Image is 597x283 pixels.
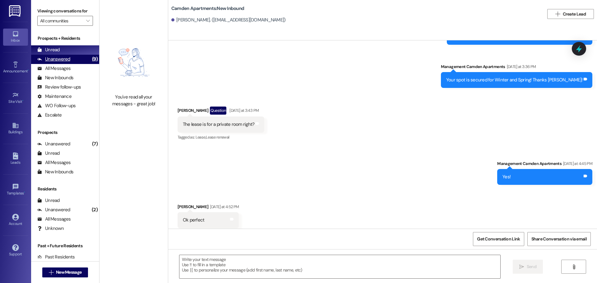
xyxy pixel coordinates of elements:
[178,203,239,212] div: [PERSON_NAME]
[477,236,520,242] span: Get Conversation Link
[563,11,586,17] span: Create Lead
[37,169,73,175] div: New Inbounds
[547,9,594,19] button: Create Lead
[31,243,99,249] div: Past + Future Residents
[31,129,99,136] div: Prospects
[9,5,22,17] img: ResiDesk Logo
[37,6,93,16] label: Viewing conversations for
[49,270,53,275] i: 
[171,5,244,12] b: Camden Apartments: New Inbound
[555,11,560,16] i: 
[178,228,239,237] div: Tagged as:
[37,150,60,157] div: Unread
[3,242,28,259] a: Support
[206,135,229,140] span: Lease renewal
[527,263,536,270] span: Send
[3,212,28,229] a: Account
[171,17,286,23] div: [PERSON_NAME]. ([EMAIL_ADDRESS][DOMAIN_NAME])
[3,151,28,167] a: Leads
[178,133,265,142] div: Tagged as:
[90,139,99,149] div: (7)
[562,160,592,167] div: [DATE] at 4:45 PM
[22,98,23,103] span: •
[572,264,576,269] i: 
[527,232,591,246] button: Share Conversation via email
[178,107,265,116] div: [PERSON_NAME]
[40,16,83,26] input: All communities
[441,63,592,72] div: Management Camden Apartments
[3,29,28,45] a: Inbox
[37,159,71,166] div: All Messages
[42,267,88,277] button: New Message
[90,54,99,64] div: (9)
[513,260,543,274] button: Send
[3,181,28,198] a: Templates •
[37,84,81,90] div: Review follow-ups
[183,217,205,223] div: Ok perfect
[86,18,90,23] i: 
[3,90,28,107] a: Site Visit •
[502,174,511,180] div: Yes!
[210,107,226,114] div: Question
[446,77,582,83] div: Your spot is secured for Winter and Spring! Thanks [PERSON_NAME]!
[183,121,255,128] div: The lease is for a private room right?
[106,94,161,107] div: You've read all your messages - great job!
[37,65,71,72] div: All Messages
[90,205,99,215] div: (2)
[3,120,28,137] a: Buildings
[473,232,524,246] button: Get Conversation Link
[228,107,259,114] div: [DATE] at 3:43 PM
[37,112,62,118] div: Escalate
[37,56,70,62] div: Unanswered
[37,216,71,222] div: All Messages
[31,35,99,42] div: Prospects + Residents
[37,75,73,81] div: New Inbounds
[37,197,60,204] div: Unread
[505,63,536,70] div: [DATE] at 3:36 PM
[37,93,72,100] div: Maintenance
[37,207,70,213] div: Unanswered
[196,135,206,140] span: Lease ,
[37,141,70,147] div: Unanswered
[37,254,75,260] div: Past Residents
[106,34,161,91] img: empty-state
[31,186,99,192] div: Residents
[531,236,587,242] span: Share Conversation via email
[24,190,25,194] span: •
[28,68,29,72] span: •
[56,269,81,276] span: New Message
[37,103,76,109] div: WO Follow-ups
[497,160,592,169] div: Management Camden Apartments
[37,225,64,232] div: Unknown
[208,203,239,210] div: [DATE] at 4:52 PM
[37,47,60,53] div: Unread
[519,264,524,269] i: 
